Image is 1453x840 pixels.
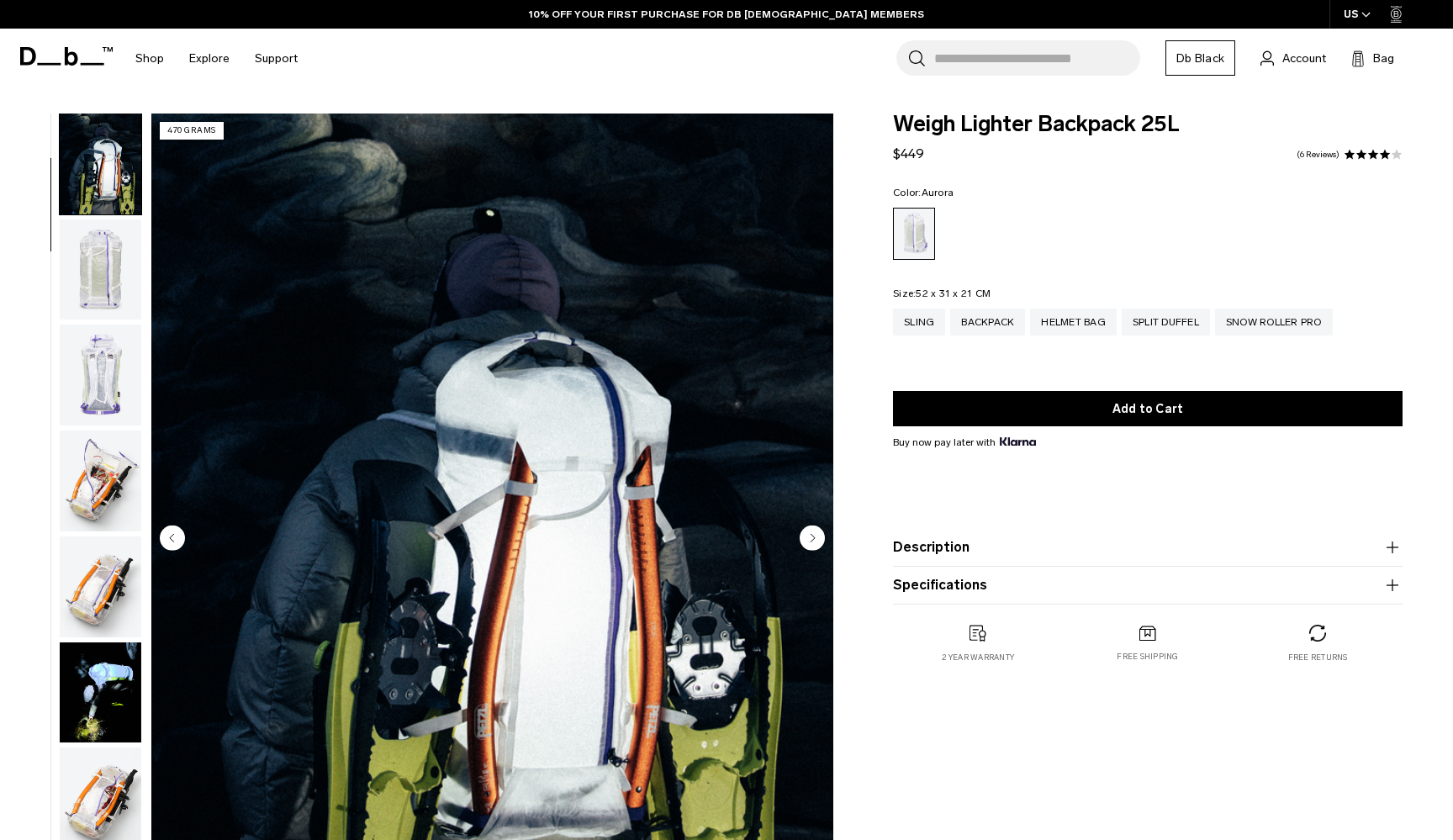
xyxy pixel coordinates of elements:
a: Account [1260,48,1326,68]
legend: Size: [893,288,991,298]
span: Account [1282,50,1326,67]
span: Buy now pay later with [893,435,1036,450]
button: Description [893,537,1403,557]
a: Db Black [1165,40,1235,76]
button: Weigh Lighter Backpack 25L Aurora [59,642,142,744]
button: Previous slide [160,525,185,553]
p: Free shipping [1117,651,1178,663]
a: Helmet Bag [1030,309,1117,335]
span: Bag [1373,50,1394,67]
button: Weigh_Lighter_Backpack_25L_Lifestyle_new.png [59,113,142,215]
img: Weigh_Lighter_Backpack_25L_Lifestyle_new.png [60,114,141,214]
span: Weigh Lighter Backpack 25L [893,114,1403,135]
a: 10% OFF YOUR FIRST PURCHASE FOR DB [DEMOGRAPHIC_DATA] MEMBERS [529,7,924,22]
a: 6 reviews [1297,151,1339,159]
p: 470 grams [160,122,224,140]
button: Bag [1351,48,1394,68]
a: Aurora [893,208,935,260]
p: 2 year warranty [942,652,1014,663]
img: {"height" => 20, "alt" => "Klarna"} [1000,437,1036,446]
button: Weigh_Lighter_Backpack_25L_4.png [59,430,142,532]
span: 52 x 31 x 21 CM [916,288,991,299]
span: Aurora [922,187,954,198]
legend: Color: [893,188,954,198]
nav: Main Navigation [123,29,310,88]
button: Weigh_Lighter_Backpack_25L_2.png [59,219,142,321]
img: Weigh_Lighter_Backpack_25L_5.png [60,536,141,637]
button: Next slide [800,525,825,553]
img: Weigh_Lighter_Backpack_25L_4.png [60,431,141,531]
button: Weigh_Lighter_Backpack_25L_5.png [59,536,142,638]
img: Weigh Lighter Backpack 25L Aurora [60,642,141,743]
button: Weigh_Lighter_Backpack_25L_3.png [59,324,142,426]
button: Specifications [893,575,1403,595]
a: Backpack [950,309,1025,335]
p: Free returns [1288,652,1348,663]
a: Shop [135,29,164,88]
button: Add to Cart [893,391,1403,426]
a: Sling [893,309,945,335]
a: Snow Roller Pro [1215,309,1333,335]
a: Split Duffel [1122,309,1210,335]
span: $449 [893,145,924,161]
a: Explore [189,29,230,88]
a: Support [255,29,298,88]
img: Weigh_Lighter_Backpack_25L_2.png [60,219,141,320]
img: Weigh_Lighter_Backpack_25L_3.png [60,325,141,425]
